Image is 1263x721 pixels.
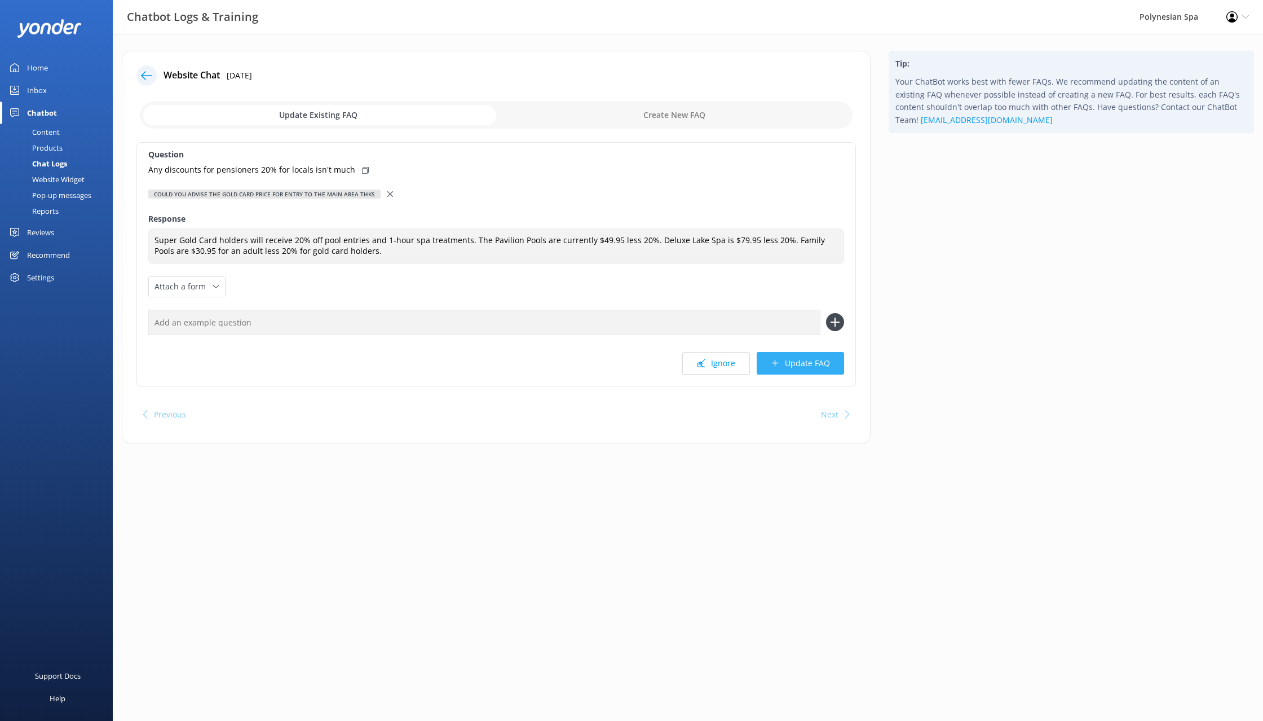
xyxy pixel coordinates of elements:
[7,140,113,156] a: Products
[148,310,820,335] input: Add an example question
[27,221,54,244] div: Reviews
[50,687,65,710] div: Help
[148,148,844,161] label: Question
[127,8,258,26] h3: Chatbot Logs & Training
[27,79,47,102] div: Inbox
[17,19,82,38] img: yonder-white-logo.png
[148,213,844,225] label: Response
[27,56,48,79] div: Home
[7,124,113,140] a: Content
[682,352,750,375] button: Ignore
[7,172,85,187] div: Website Widget
[7,140,63,156] div: Products
[7,156,113,172] a: Chat Logs
[7,124,60,140] div: Content
[7,156,67,172] div: Chat Logs
[148,228,844,264] textarea: Super Gold Card holders will receive 20% off pool entries and 1-hour spa treatments. The Pavilion...
[7,187,113,203] a: Pop-up messages
[27,244,70,266] div: Recommend
[895,58,1247,70] h4: Tip:
[921,115,1053,125] a: [EMAIL_ADDRESS][DOMAIN_NAME]
[148,164,355,176] p: Any discounts for pensioners 20% for locals isn't much
[164,68,220,83] h4: Website Chat
[7,172,113,187] a: Website Widget
[148,190,381,199] div: Could you advise the gold card price for entry to the main area Thks
[7,203,59,219] div: Reports
[35,665,81,687] div: Support Docs
[757,352,844,375] button: Update FAQ
[27,266,54,289] div: Settings
[895,76,1247,126] p: Your ChatBot works best with fewer FAQs. We recommend updating the content of an existing FAQ whe...
[154,280,213,293] span: Attach a form
[7,203,113,219] a: Reports
[7,187,91,203] div: Pop-up messages
[227,69,252,82] p: [DATE]
[27,102,57,124] div: Chatbot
